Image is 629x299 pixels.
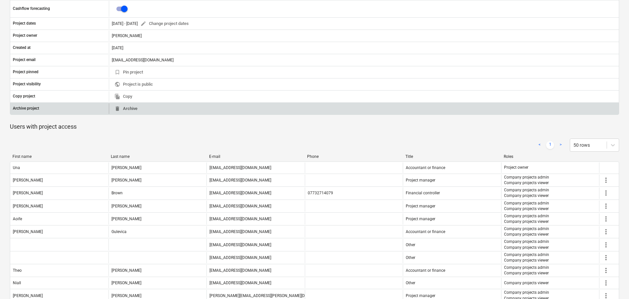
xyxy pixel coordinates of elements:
p: Project visibility [13,81,41,87]
p: Company projects viewer [504,258,549,263]
span: more_vert [602,202,610,210]
span: Accountant or finance [406,165,445,170]
div: First name [12,154,106,159]
p: Company projects admin [504,213,549,219]
span: Project manager [406,293,435,298]
span: more_vert [602,267,610,274]
span: more_vert [602,176,610,184]
span: Project is public [114,81,153,88]
div: [PERSON_NAME] [111,268,141,273]
div: [PERSON_NAME] [111,293,141,298]
span: more_vert [602,254,610,262]
div: [PERSON_NAME] [13,178,43,182]
span: Pin project [114,69,143,76]
div: [EMAIL_ADDRESS][DOMAIN_NAME] [209,255,271,260]
div: [DATE] [109,43,619,53]
div: [PERSON_NAME][EMAIL_ADDRESS][PERSON_NAME][DOMAIN_NAME] [209,293,331,298]
p: Company projects viewer [504,280,549,286]
p: Project dates [13,21,36,26]
span: Change project dates [140,20,189,28]
div: Gulevica [111,229,127,234]
div: [PERSON_NAME] [111,281,141,285]
div: [PERSON_NAME] [13,229,43,234]
div: Una [13,165,20,170]
span: Project manager [406,204,435,208]
p: Cashflow forecasting [13,6,50,11]
span: more_vert [602,228,610,236]
div: [PERSON_NAME] [13,204,43,208]
p: Archive project [13,106,39,111]
div: Niall [13,281,21,285]
p: Company projects viewer [504,270,549,276]
p: Company projects admin [504,175,549,180]
p: Company projects viewer [504,193,549,199]
span: Project manager [406,217,435,221]
p: Company projects admin [504,187,549,193]
p: Users with project access [10,123,619,131]
a: Next page [557,141,565,149]
span: more_vert [602,189,610,197]
div: [EMAIL_ADDRESS][DOMAIN_NAME] [209,243,271,247]
div: Phone [307,154,400,159]
div: [EMAIL_ADDRESS][DOMAIN_NAME] [209,178,271,182]
div: [PERSON_NAME] [111,165,141,170]
iframe: Chat Widget [596,267,629,299]
div: E-mail [209,154,302,159]
button: Project is public [112,79,156,90]
div: Roles [504,154,597,159]
div: [EMAIL_ADDRESS][DOMAIN_NAME] [109,55,619,65]
div: Last name [111,154,204,159]
p: Created at [13,45,31,51]
p: Company projects admin [504,226,549,232]
div: Aoife [13,217,22,221]
p: Project owner [13,33,37,38]
div: Theo [13,268,22,273]
span: public [114,81,120,87]
p: Project pinned [13,69,38,75]
div: [PERSON_NAME] [111,204,141,208]
span: Financial controller [406,191,440,195]
div: [EMAIL_ADDRESS][DOMAIN_NAME] [209,281,271,285]
p: Company projects viewer [504,206,549,212]
span: file_copy [114,94,120,99]
span: Accountant or finance [406,268,445,273]
div: [PERSON_NAME] [111,217,141,221]
div: [EMAIL_ADDRESS][DOMAIN_NAME] [209,204,271,208]
p: Company projects admin [504,252,549,258]
div: Title [405,154,498,159]
span: Copy [114,93,132,100]
p: Project email [13,57,36,63]
div: [EMAIL_ADDRESS][DOMAIN_NAME] [209,217,271,221]
p: Company projects admin [504,239,549,245]
div: [PERSON_NAME] [13,191,43,195]
div: [EMAIL_ADDRESS][DOMAIN_NAME] [209,268,271,273]
a: Page 1 is your current page [546,141,554,149]
p: Company projects viewer [504,245,549,250]
span: Archive [114,105,137,113]
p: Company projects admin [504,290,549,295]
p: Company projects admin [504,201,549,206]
span: Other [406,255,415,260]
div: [DATE] - [DATE] [112,21,138,26]
button: Pin project [112,67,146,77]
span: Project manager [406,178,435,182]
div: [EMAIL_ADDRESS][DOMAIN_NAME] [209,229,271,234]
p: Project owner [504,165,528,170]
div: 07732714079 [308,191,333,195]
p: Company projects viewer [504,219,549,224]
a: Previous page [536,141,544,149]
span: bookmark_border [114,69,120,75]
button: Archive [112,104,140,114]
span: Other [406,243,415,247]
div: Brown [111,191,123,195]
div: [EMAIL_ADDRESS][DOMAIN_NAME] [209,191,271,195]
span: more_vert [602,241,610,249]
span: edit [140,21,146,27]
span: delete [114,106,120,112]
p: Company projects admin [504,265,549,270]
span: more_vert [602,215,610,223]
div: [PERSON_NAME] [13,293,43,298]
div: [PERSON_NAME] [109,31,619,41]
p: Copy project [13,94,35,99]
